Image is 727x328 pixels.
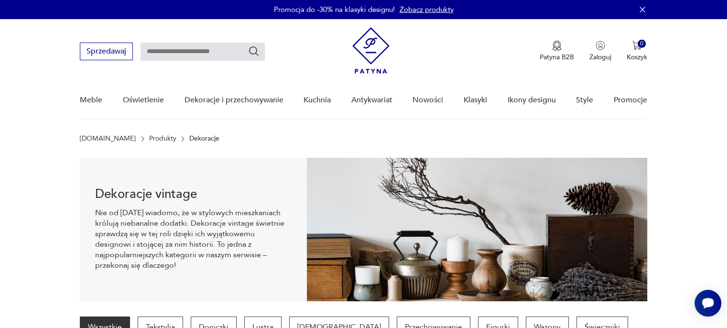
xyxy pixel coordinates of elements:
[352,27,390,74] img: Patyna - sklep z meblami i dekoracjami vintage
[149,135,176,142] a: Produkty
[123,82,164,119] a: Oświetlenie
[694,290,721,317] iframe: Smartsupp widget button
[596,41,605,50] img: Ikonka użytkownika
[627,41,647,62] button: 0Koszyk
[638,40,646,48] div: 0
[307,158,647,301] img: 3afcf10f899f7d06865ab57bf94b2ac8.jpg
[614,82,647,119] a: Promocje
[80,82,102,119] a: Meble
[540,41,574,62] a: Ikona medaluPatyna B2B
[540,41,574,62] button: Patyna B2B
[189,135,219,142] p: Dekoracje
[80,49,133,55] a: Sprzedawaj
[507,82,555,119] a: Ikony designu
[95,188,292,200] h1: Dekoracje vintage
[274,5,395,14] p: Promocja do -30% na klasyki designu!
[464,82,487,119] a: Klasyki
[304,82,331,119] a: Kuchnia
[627,53,647,62] p: Koszyk
[184,82,283,119] a: Dekoracje i przechowywanie
[412,82,443,119] a: Nowości
[540,53,574,62] p: Patyna B2B
[589,53,611,62] p: Zaloguj
[400,5,454,14] a: Zobacz produkty
[95,208,292,271] p: Nie od [DATE] wiadomo, że w stylowych mieszkaniach królują niebanalne dodatki. Dekoracje vintage ...
[80,43,133,60] button: Sprzedawaj
[589,41,611,62] button: Zaloguj
[351,82,392,119] a: Antykwariat
[576,82,593,119] a: Style
[552,41,562,51] img: Ikona medalu
[80,135,136,142] a: [DOMAIN_NAME]
[248,45,260,57] button: Szukaj
[632,41,641,50] img: Ikona koszyka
